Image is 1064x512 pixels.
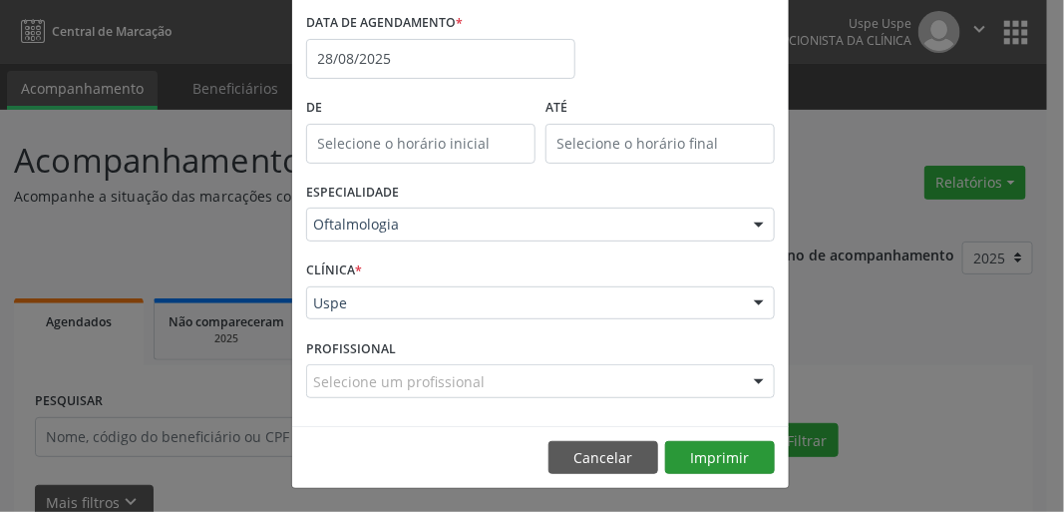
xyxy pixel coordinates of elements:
[313,293,734,313] span: Uspe
[313,215,734,235] span: Oftalmologia
[306,8,463,39] label: DATA DE AGENDAMENTO
[313,371,485,392] span: Selecione um profissional
[306,333,396,364] label: PROFISSIONAL
[306,124,535,164] input: Selecione o horário inicial
[306,39,575,79] input: Selecione uma data ou intervalo
[545,124,775,164] input: Selecione o horário final
[306,93,535,124] label: De
[306,256,362,286] label: CLÍNICA
[545,93,775,124] label: ATÉ
[665,441,775,475] button: Imprimir
[548,441,658,475] button: Cancelar
[306,178,399,209] label: ESPECIALIDADE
